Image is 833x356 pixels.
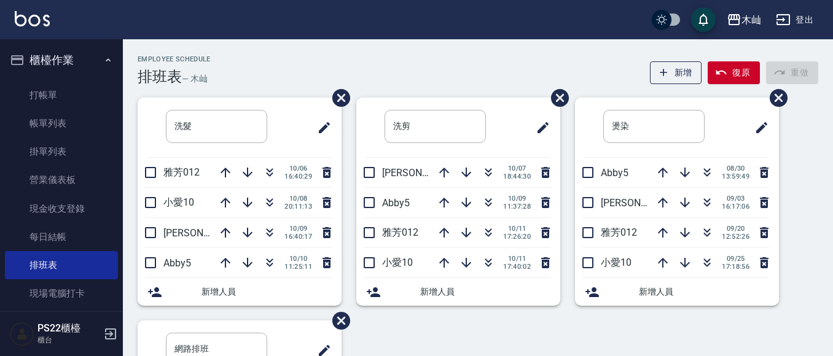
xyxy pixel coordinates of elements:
[503,164,531,172] span: 10/07
[639,285,769,298] span: 新增人員
[356,278,560,306] div: 新增人員
[503,255,531,263] span: 10/11
[771,9,818,31] button: 登出
[37,322,100,335] h5: PS22櫃檯
[37,335,100,346] p: 櫃台
[382,197,410,209] span: Abby5
[601,257,632,268] span: 小愛10
[15,11,50,26] img: Logo
[722,7,766,33] button: 木屾
[722,172,749,180] span: 13:59:49
[601,167,628,179] span: Abby5
[420,285,550,298] span: 新增人員
[138,68,182,85] h3: 排班表
[284,195,312,203] span: 10/08
[163,227,243,239] span: [PERSON_NAME]7
[503,203,531,211] span: 11:37:28
[722,164,749,172] span: 08/30
[747,113,769,142] span: 修改班表的標題
[284,203,312,211] span: 20:11:13
[284,225,312,233] span: 10/09
[323,303,352,339] span: 刪除班表
[284,164,312,172] span: 10/06
[163,166,200,178] span: 雅芳012
[163,257,191,269] span: Abby5
[503,263,531,271] span: 17:40:02
[5,44,118,76] button: 櫃檯作業
[5,109,118,137] a: 帳單列表
[542,80,571,116] span: 刪除班表
[138,55,211,63] h2: Employee Schedule
[166,110,267,143] input: 排版標題
[601,197,680,209] span: [PERSON_NAME]7
[761,80,789,116] span: 刪除班表
[10,322,34,346] img: Person
[601,226,637,238] span: 雅芳012
[503,225,531,233] span: 10/11
[382,167,461,179] span: [PERSON_NAME]7
[741,12,761,28] div: 木屾
[722,233,749,241] span: 12:52:26
[503,172,531,180] span: 18:44:30
[323,80,352,116] span: 刪除班表
[722,203,749,211] span: 16:17:06
[503,233,531,241] span: 17:26:20
[503,195,531,203] span: 10/09
[385,110,486,143] input: 排版標題
[182,72,208,85] h6: — 木屾
[310,113,332,142] span: 修改班表的標題
[284,172,312,180] span: 16:40:29
[163,196,194,208] span: 小愛10
[708,61,760,84] button: 復原
[722,255,749,263] span: 09/25
[5,223,118,251] a: 每日結帳
[138,278,342,306] div: 新增人員
[650,61,702,84] button: 新增
[5,137,118,166] a: 掛單列表
[691,7,716,32] button: save
[5,279,118,308] a: 現場電腦打卡
[603,110,705,143] input: 排版標題
[5,195,118,223] a: 現金收支登錄
[722,225,749,233] span: 09/20
[201,285,332,298] span: 新增人員
[382,226,418,238] span: 雅芳012
[284,233,312,241] span: 16:40:17
[5,251,118,279] a: 排班表
[722,195,749,203] span: 09/03
[5,81,118,109] a: 打帳單
[5,166,118,194] a: 營業儀表板
[528,113,550,142] span: 修改班表的標題
[284,263,312,271] span: 11:25:11
[575,278,779,306] div: 新增人員
[722,263,749,271] span: 17:18:56
[382,257,413,268] span: 小愛10
[284,255,312,263] span: 10/10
